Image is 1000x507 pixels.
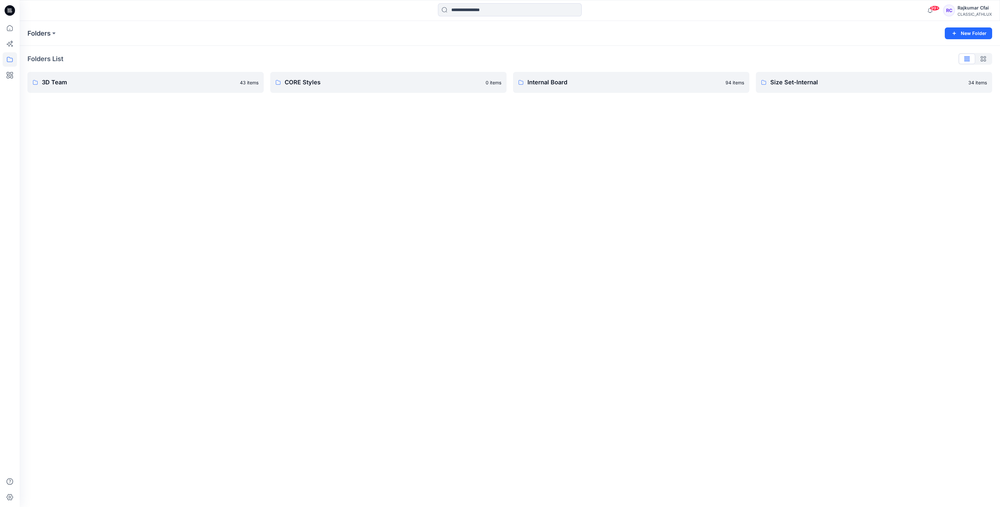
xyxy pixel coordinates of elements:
[486,79,501,86] p: 0 items
[240,79,258,86] p: 43 items
[968,79,987,86] p: 34 items
[285,78,482,87] p: CORE Styles
[770,78,964,87] p: Size Set-Internal
[945,27,992,39] button: New Folder
[725,79,744,86] p: 94 items
[527,78,722,87] p: Internal Board
[27,54,63,64] p: Folders List
[958,12,992,17] div: CLASSIC_ATHLUX
[958,4,992,12] div: Rajkumar Cfai
[930,6,940,11] span: 99+
[513,72,749,93] a: Internal Board94 items
[756,72,992,93] a: Size Set-Internal34 items
[943,5,955,16] div: RC
[42,78,236,87] p: 3D Team
[27,72,264,93] a: 3D Team43 items
[27,29,51,38] a: Folders
[270,72,507,93] a: CORE Styles0 items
